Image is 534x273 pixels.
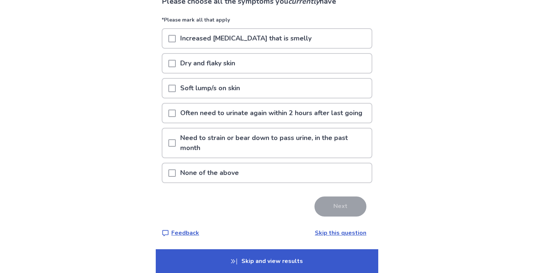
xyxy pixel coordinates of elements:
[176,54,240,73] p: Dry and flaky skin
[162,16,372,28] p: *Please mark all that apply
[176,104,367,123] p: Often need to urinate again within 2 hours after last going
[176,163,243,182] p: None of the above
[162,228,199,237] a: Feedback
[315,229,366,237] a: Skip this question
[314,196,366,217] button: Next
[156,249,378,273] p: Skip and view results
[176,79,244,98] p: Soft lump/s on skin
[176,129,372,157] p: Need to strain or bear down to pass urine, in the past month
[171,228,199,237] p: Feedback
[176,29,316,48] p: Increased [MEDICAL_DATA] that is smelly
